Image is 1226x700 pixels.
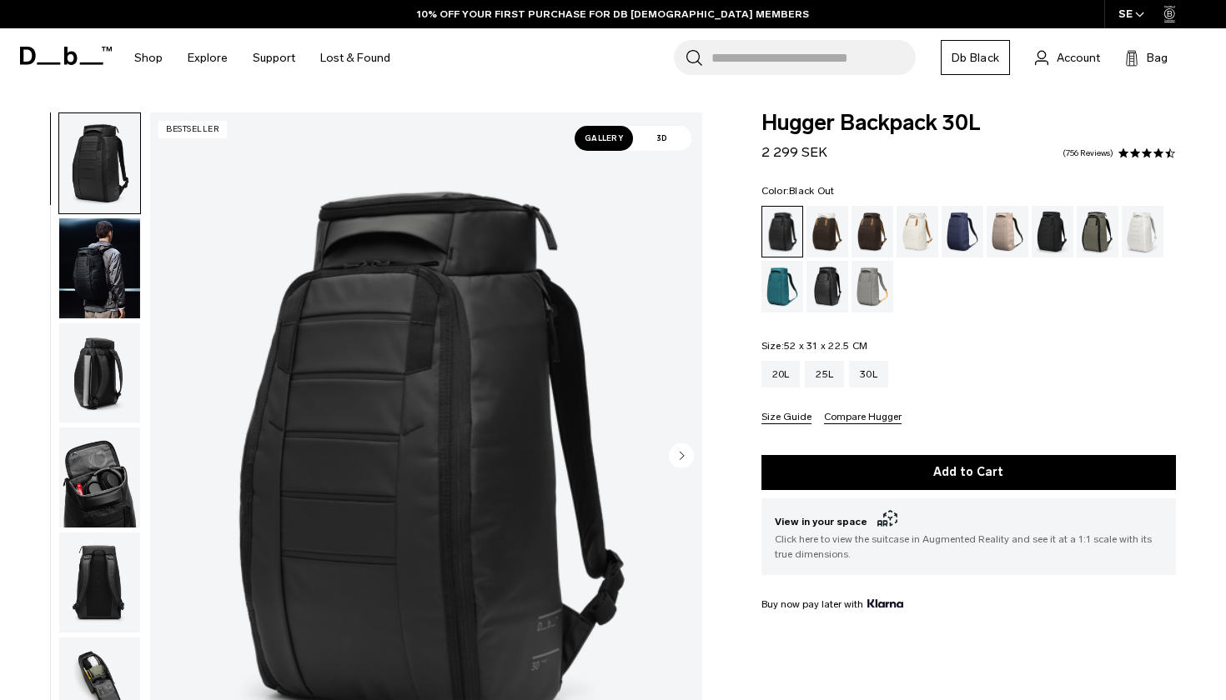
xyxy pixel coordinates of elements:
img: {"height" => 20, "alt" => "Klarna"} [867,599,903,607]
a: 20L [761,361,801,387]
button: Add to Cart [761,455,1176,490]
a: Db Black [941,40,1010,75]
legend: Color: [761,186,835,196]
a: Support [253,28,295,87]
button: Next slide [669,442,694,471]
span: View in your space [775,512,1163,532]
span: 3D [633,126,691,151]
span: Account [1057,49,1100,67]
a: Sand Grey [852,261,893,312]
nav: Main Navigation [122,28,403,87]
span: Black Out [789,185,834,197]
a: Clean Slate [1122,206,1163,257]
a: 30L [849,361,888,387]
a: Account [1035,47,1100,67]
span: Bag [1147,49,1168,67]
span: Buy now pay later with [761,597,903,612]
a: Explore [188,28,228,87]
img: Hugger Backpack 30L Black Out [59,532,140,632]
button: Size Guide [761,412,811,424]
button: Hugger Backpack 30L Black Out [58,112,141,214]
span: Gallery [575,126,633,151]
a: Black Out [761,206,803,257]
a: 756 reviews [1063,149,1113,157]
button: View in your space Click here to view the suitcase in Augmented Reality and see it at a 1:1 scale... [761,498,1176,575]
a: 25L [805,361,844,387]
a: Lost & Found [320,28,390,87]
span: 52 x 31 x 22.5 CM [784,340,867,352]
p: Bestseller [158,121,227,138]
a: Shop [134,28,163,87]
span: Hugger Backpack 30L [761,112,1176,134]
a: Espresso [852,206,893,257]
a: Fogbow Beige [987,206,1028,257]
button: Bag [1125,47,1168,67]
button: Compare Hugger [824,412,902,424]
span: 2 299 SEK [761,144,827,160]
button: Hugger Backpack 30L Black Out [58,217,141,319]
a: Reflective Black [806,261,848,312]
a: Forest Green [1077,206,1118,257]
button: Hugger Backpack 30L Black Out [58,427,141,528]
span: Click here to view the suitcase in Augmented Reality and see it at a 1:1 scale with its true dime... [775,532,1163,562]
a: 10% OFF YOUR FIRST PURCHASE FOR DB [DEMOGRAPHIC_DATA] MEMBERS [417,7,809,22]
img: Hugger Backpack 30L Black Out [59,218,140,318]
img: Hugger Backpack 30L Black Out [59,323,140,423]
img: Hugger Backpack 30L Black Out [59,427,140,527]
a: Charcoal Grey [1032,206,1073,257]
a: Midnight Teal [761,261,803,312]
button: Hugger Backpack 30L Black Out [58,532,141,633]
button: Hugger Backpack 30L Black Out [58,322,141,424]
a: Blue Hour [942,206,983,257]
img: Hugger Backpack 30L Black Out [59,113,140,213]
a: Oatmilk [897,206,938,257]
a: Cappuccino [806,206,848,257]
legend: Size: [761,341,868,351]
